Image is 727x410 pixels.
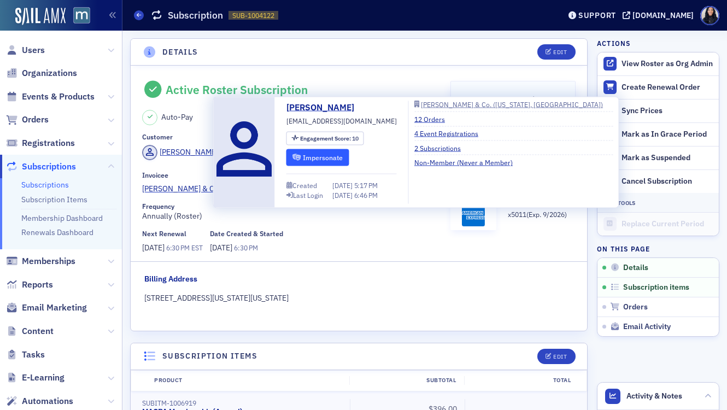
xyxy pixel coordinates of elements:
h4: Subscription items [162,350,257,362]
a: Email Marketing [6,302,87,314]
div: Subtotal [349,376,464,385]
button: Replace Current Period [597,213,719,236]
img: amex [462,203,485,226]
div: Product [146,376,349,385]
a: Registrations [6,137,75,149]
a: Memberships [6,255,75,267]
a: Membership Dashboard [21,213,103,223]
span: Subscription items [623,283,689,292]
div: Sync Prices [622,106,713,116]
span: Email Marketing [22,302,87,314]
span: [EMAIL_ADDRESS][DOMAIN_NAME] [286,116,397,126]
div: 10 [300,136,359,142]
span: Engagement Score : [300,134,352,142]
a: Events & Products [6,91,95,103]
span: Bert Smith & Co. (Washington, DC) [142,183,345,195]
span: Dev Tools [605,199,635,207]
div: Customer [142,133,173,141]
div: Created [292,182,317,188]
div: Annually (Roster) [142,202,443,222]
img: SailAMX [73,7,90,24]
span: Reports [22,279,53,291]
a: 2 Subscriptions [414,143,469,153]
button: View Roster as Org Admin [597,52,719,75]
a: [PERSON_NAME] & Co. ([US_STATE], [GEOGRAPHIC_DATA]) [414,101,613,108]
div: Mark as Suspended [622,153,713,163]
a: Subscriptions [6,161,76,173]
div: Edit [553,354,567,360]
div: Cancel Subscription [622,177,713,186]
div: Frequency [142,202,174,210]
span: Automations [22,395,73,407]
span: 6:30 PM [234,243,257,252]
div: Last Login [293,192,323,198]
span: Auto-Pay [161,112,193,123]
button: Mark as In Grace Period [597,122,719,146]
a: Content [6,325,54,337]
span: [DATE] [210,243,234,253]
span: Details [623,263,648,273]
div: Billing Address [144,273,197,285]
div: Support [578,10,616,20]
div: Date Created & Started [210,230,283,238]
button: Cancel Subscription [597,169,719,193]
span: 5:17 PM [354,180,378,189]
a: Reports [6,279,53,291]
div: Active Roster Subscription [166,83,308,97]
span: Subtotal [466,94,500,106]
a: Users [6,44,45,56]
span: Profile [700,6,719,25]
button: Impersonate [286,149,349,166]
button: Mark as Suspended [597,146,719,169]
span: Users [22,44,45,56]
span: Events & Products [22,91,95,103]
span: Orders [623,302,648,312]
span: $396.00 [531,95,560,104]
button: Edit [537,44,575,60]
button: Sync Prices [597,99,719,122]
span: Orders [22,114,49,126]
span: [DATE] [332,190,354,199]
h4: Details [162,46,198,58]
a: Organizations [6,67,77,79]
span: Subscriptions [22,161,76,173]
h4: Actions [597,38,631,48]
span: [DATE] [142,243,166,253]
button: Create Renewal Order [597,75,719,99]
a: Renewals Dashboard [21,227,93,237]
button: [DOMAIN_NAME] [623,11,697,19]
div: Engagement Score: 10 [286,132,364,145]
div: Next Renewal [142,230,186,238]
span: [DATE] [332,180,354,189]
h4: On this page [597,244,719,254]
a: Automations [6,395,73,407]
a: Subscriptions [21,180,69,190]
h1: Subscription [168,9,223,22]
div: Subtotal [466,94,496,106]
a: Non-Member (Never a Member) [414,157,521,167]
div: [PERSON_NAME] & Co. ([US_STATE], [GEOGRAPHIC_DATA]) [421,101,603,107]
span: Organizations [22,67,77,79]
span: Tasks [22,349,45,361]
a: 12 Orders [414,114,453,124]
img: SailAMX [15,8,66,25]
span: Memberships [22,255,75,267]
a: [PERSON_NAME] & Co. ([US_STATE], [GEOGRAPHIC_DATA]) [142,183,443,195]
span: E-Learning [22,372,65,384]
div: [PERSON_NAME] [160,147,218,158]
a: Tasks [6,349,45,361]
div: Create Renewal Order [622,83,713,92]
span: Activity & Notes [626,390,682,402]
span: Registrations [22,137,75,149]
div: Invoicee [142,171,168,179]
a: Subscription Items [21,195,87,204]
button: View Roster as Org Admin [622,59,713,69]
a: E-Learning [6,372,65,384]
div: Total [464,376,579,385]
div: Replace Current Period [622,219,713,229]
div: [DOMAIN_NAME] [632,10,694,20]
span: 6:46 PM [354,190,378,199]
a: View Homepage [66,7,90,26]
div: SUBITM-1006919 [142,399,342,407]
a: [PERSON_NAME] [142,145,218,160]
